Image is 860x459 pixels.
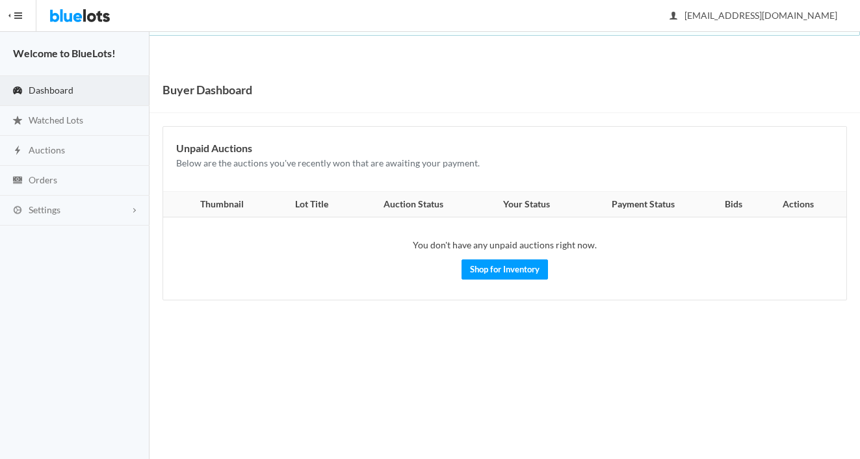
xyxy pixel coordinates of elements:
th: Payment Status [578,192,709,218]
ion-icon: flash [11,145,24,157]
th: Actions [759,192,846,218]
th: Your Status [476,192,578,218]
p: Below are the auctions you've recently won that are awaiting your payment. [176,156,833,171]
th: Auction Status [351,192,476,218]
strong: Welcome to BlueLots! [13,47,116,59]
span: Settings [29,204,60,215]
span: Watched Lots [29,114,83,125]
span: [EMAIL_ADDRESS][DOMAIN_NAME] [670,10,837,21]
b: Unpaid Auctions [176,142,252,154]
span: Auctions [29,144,65,155]
ion-icon: person [667,10,680,23]
th: Thumbnail [163,192,273,218]
ion-icon: cog [11,205,24,217]
h1: Buyer Dashboard [163,80,252,99]
span: Orders [29,174,57,185]
span: Dashboard [29,85,73,96]
ion-icon: cash [11,175,24,187]
a: Shop for Inventory [462,259,548,280]
th: Lot Title [273,192,350,218]
th: Bids [709,192,759,218]
p: You don't have any unpaid auctions right now. [176,238,833,253]
ion-icon: speedometer [11,85,24,98]
ion-icon: star [11,115,24,127]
